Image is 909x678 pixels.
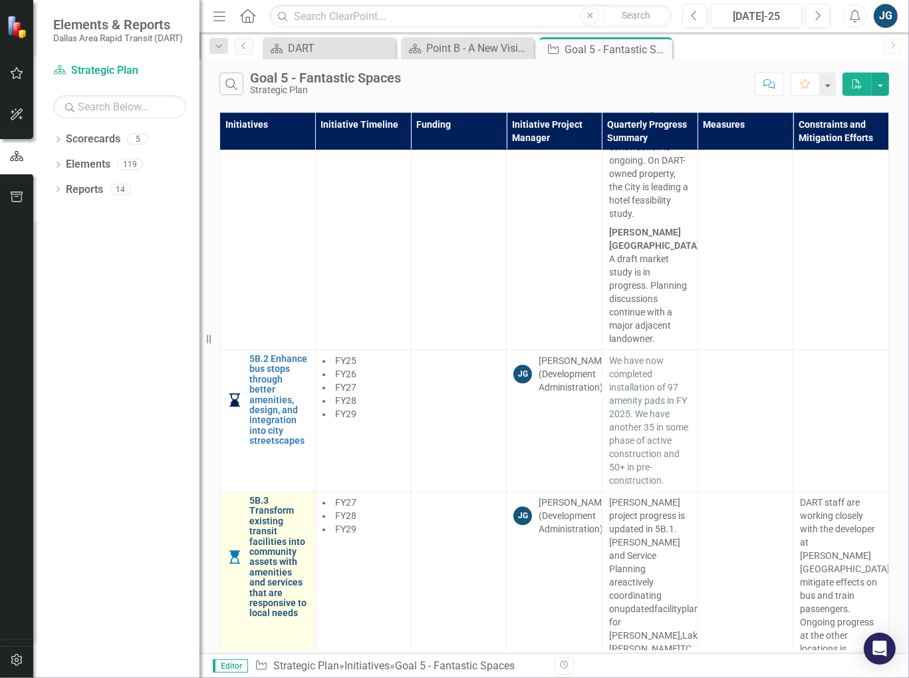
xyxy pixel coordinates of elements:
a: Strategic Plan [53,63,186,79]
a: DART [266,40,392,57]
div: Goal 5 - Fantastic Spaces [395,659,515,672]
a: Initiatives [344,659,390,672]
div: Strategic Plan [250,85,401,95]
span: FY28 [335,510,356,521]
div: [PERSON_NAME] (Development Administration) [539,496,610,536]
a: Reports [66,182,103,198]
span: FY25 [335,355,356,366]
img: ClearPoint Strategy [7,15,30,39]
input: Search ClearPoint... [269,5,672,28]
a: Strategic Plan [273,659,339,672]
span: DART staff are working closely with the developer at [PERSON_NAME][GEOGRAPHIC_DATA] [800,497,890,574]
div: 5 [127,134,148,145]
div: Open Intercom Messenger [864,633,896,665]
strong: [PERSON_NAME][GEOGRAPHIC_DATA] [609,227,700,251]
img: Initiated [227,549,243,565]
div: Goal 5 - Fantastic Spaces [565,41,669,58]
div: JG [513,506,532,525]
button: JG [874,4,898,28]
input: Search Below... [53,95,186,118]
span: coordinating on [609,590,662,614]
span: facility [654,603,682,614]
span: Search [622,10,650,21]
span: updated [620,603,654,614]
div: » » [255,659,545,674]
div: 14 [110,184,131,195]
button: Search [602,7,669,25]
span: Editor [213,659,248,673]
div: Goal 5 - Fantastic Spaces [250,71,401,85]
span: actively [622,577,654,588]
small: Dallas Area Rapid Transit (DART) [53,33,183,43]
div: JG [513,365,532,383]
a: Elements [66,157,110,172]
div: Point B - A New Vision for Mobility in [GEOGRAPHIC_DATA][US_STATE] [426,40,531,57]
span: FY29 [335,409,356,419]
span: FY28 [335,395,356,406]
p: A draft market study is in progress. Planning discussions continue with a major adjacent landowner. [609,223,691,345]
td: Double-Click to Edit [602,350,698,492]
td: Double-Click to Edit [793,350,889,492]
span: [PERSON_NAME] project progress is updated in 5B.1. [609,497,685,534]
td: Double-Click to Edit [507,350,602,492]
div: 119 [117,159,143,170]
a: 5B.3 Transform existing transit facilities into community assets with amenities and services that... [249,496,309,619]
a: Point B - A New Vision for Mobility in [GEOGRAPHIC_DATA][US_STATE] [404,40,531,57]
td: Double-Click to Edit Right Click for Context Menu [220,350,316,492]
td: Double-Click to Edit [411,350,507,492]
span: plans for [PERSON_NAME], [609,603,704,641]
a: Scorecards [66,132,120,147]
span: FY27 [335,497,356,508]
span: We have now completed installation of 97 amenity pads in FY 2025. We have another 35 in some phas... [609,355,688,486]
span: FY27 [335,382,356,393]
div: [PERSON_NAME] (Development Administration) [539,354,610,394]
span: FY29 [335,524,356,534]
img: In Progress [227,392,243,408]
button: [DATE]-25 [711,4,802,28]
a: 5B.2 Enhance bus stops through better amenities, design, and integration into city streetscapes [249,354,309,446]
div: DART [288,40,392,57]
div: [DATE]-25 [715,9,797,25]
span: [PERSON_NAME] and Service Planning are [609,537,680,588]
td: Double-Click to Edit [315,350,411,492]
span: FY26 [335,369,356,379]
span: Elements & Reports [53,17,183,33]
